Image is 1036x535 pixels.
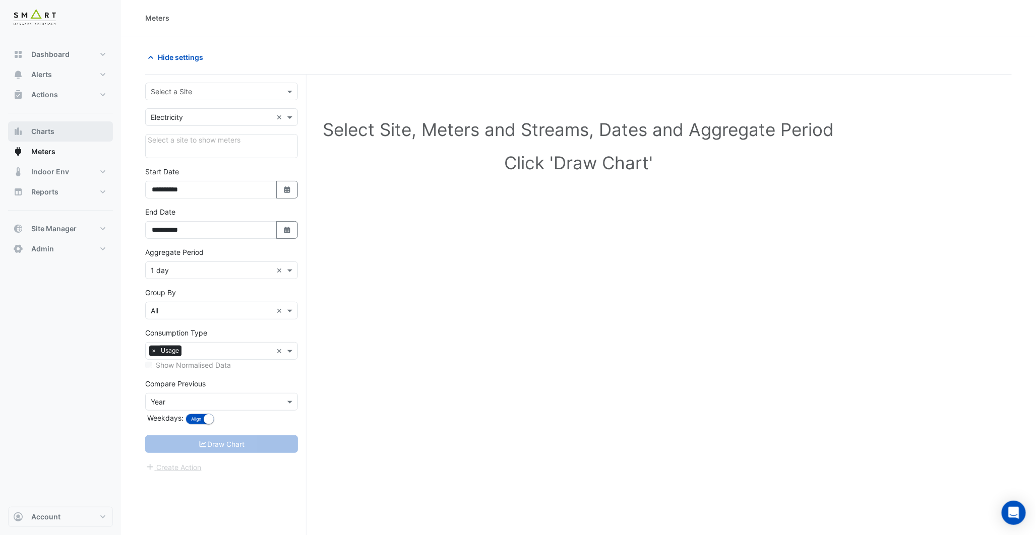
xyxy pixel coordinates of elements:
fa-icon: Select Date [283,185,292,194]
button: Actions [8,85,113,105]
span: Indoor Env [31,167,69,177]
app-icon: Actions [13,90,23,100]
label: Consumption Type [145,327,207,338]
div: Click Update or Cancel in Details panel [145,134,298,158]
button: Admin [8,239,113,259]
span: Admin [31,244,54,254]
span: Clear [276,265,285,276]
div: Select meters or streams to enable normalisation [145,360,298,370]
button: Account [8,507,113,527]
h1: Click 'Draw Chart' [161,152,996,173]
label: Compare Previous [145,378,206,389]
app-icon: Meters [13,147,23,157]
button: Site Manager [8,219,113,239]
span: Clear [276,346,285,356]
fa-icon: Select Date [283,226,292,234]
app-icon: Dashboard [13,49,23,59]
app-icon: Reports [13,187,23,197]
span: Dashboard [31,49,70,59]
app-icon: Indoor Env [13,167,23,177]
span: × [149,346,158,356]
span: Charts [31,126,54,137]
app-escalated-ticket-create-button: Please correct errors first [145,462,202,471]
label: Show Normalised Data [156,360,231,370]
button: Meters [8,142,113,162]
app-icon: Admin [13,244,23,254]
img: Company Logo [12,8,57,28]
span: Actions [31,90,58,100]
div: Open Intercom Messenger [1002,501,1026,525]
button: Reports [8,182,113,202]
label: End Date [145,207,175,217]
span: Meters [31,147,55,157]
span: Account [31,512,60,522]
app-icon: Site Manager [13,224,23,234]
button: Hide settings [145,48,210,66]
app-icon: Charts [13,126,23,137]
span: Hide settings [158,52,203,62]
span: Alerts [31,70,52,80]
span: Reports [31,187,58,197]
app-icon: Alerts [13,70,23,80]
label: Start Date [145,166,179,177]
button: Charts [8,121,113,142]
label: Aggregate Period [145,247,204,257]
button: Dashboard [8,44,113,64]
span: Clear [276,305,285,316]
button: Alerts [8,64,113,85]
span: Site Manager [31,224,77,234]
div: Meters [145,13,169,23]
button: Indoor Env [8,162,113,182]
span: Clear [276,112,285,122]
label: Group By [145,287,176,298]
h1: Select Site, Meters and Streams, Dates and Aggregate Period [161,119,996,140]
span: Usage [158,346,181,356]
label: Weekdays: [145,413,184,423]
